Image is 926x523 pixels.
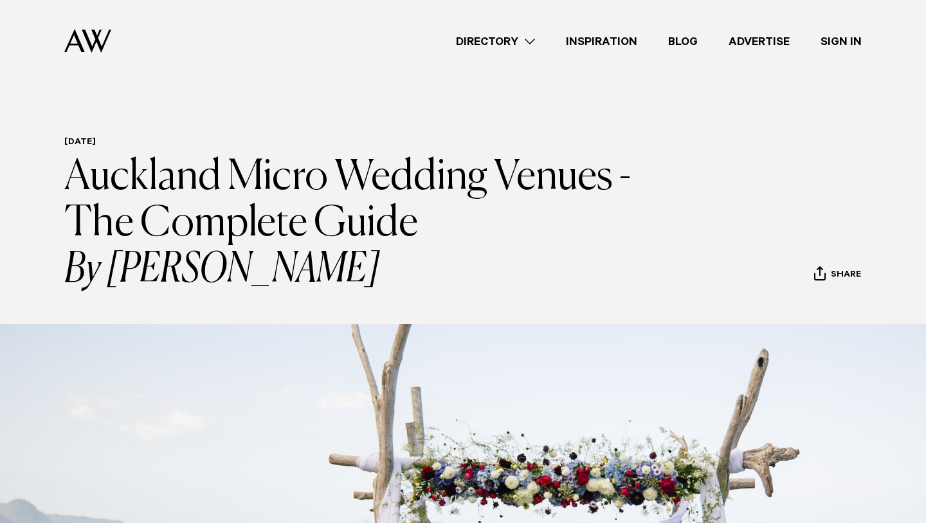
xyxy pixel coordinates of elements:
[64,154,659,293] h1: Auckland Micro Wedding Venues - The Complete Guide
[831,270,861,282] span: Share
[440,33,550,50] a: Directory
[805,33,877,50] a: Sign In
[64,247,659,293] i: By [PERSON_NAME]
[64,137,659,149] h6: [DATE]
[550,33,653,50] a: Inspiration
[713,33,805,50] a: Advertise
[813,266,862,285] button: Share
[653,33,713,50] a: Blog
[64,29,111,53] img: Auckland Weddings Logo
